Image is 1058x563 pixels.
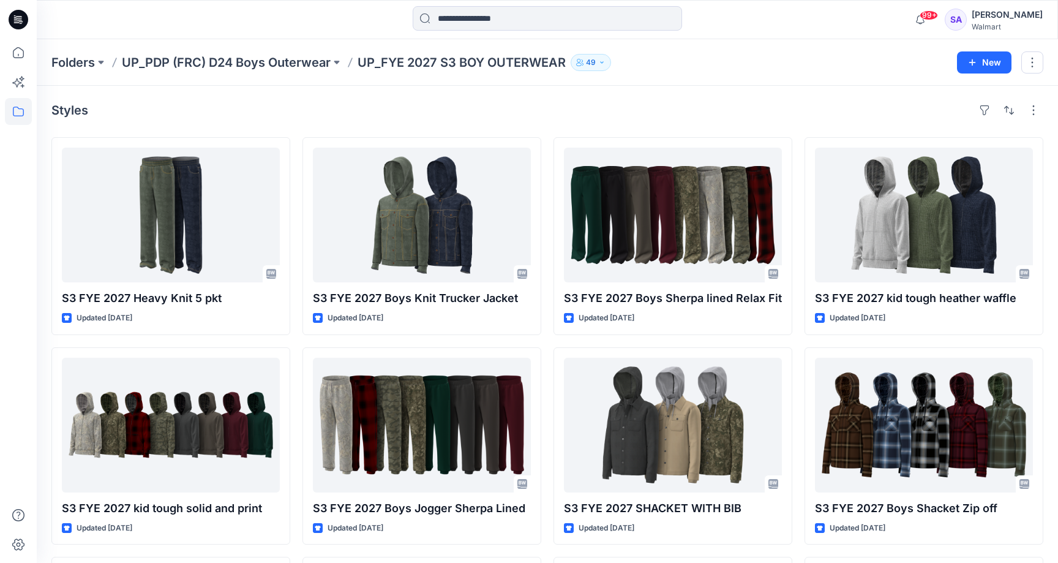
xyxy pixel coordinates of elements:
div: [PERSON_NAME] [972,7,1043,22]
p: Updated [DATE] [830,522,885,535]
p: S3 FYE 2027 Boys Sherpa lined Relax Fit [564,290,782,307]
a: S3 FYE 2027 Boys Sherpa lined Relax Fit [564,148,782,282]
a: Folders [51,54,95,71]
a: UP_PDP (FRC) D24 Boys Outerwear [122,54,331,71]
a: S3 FYE 2027 kid tough solid and print [62,358,280,493]
button: New [957,51,1011,74]
p: Updated [DATE] [77,312,132,325]
p: S3 FYE 2027 Heavy Knit 5 pkt [62,290,280,307]
p: S3 FYE 2027 Boys Shacket Zip off [815,500,1033,517]
p: Updated [DATE] [328,522,383,535]
p: S3 FYE 2027 Boys Jogger Sherpa Lined [313,500,531,517]
p: 49 [586,56,596,69]
p: Updated [DATE] [579,312,634,325]
div: SA [945,9,967,31]
p: S3 FYE 2027 SHACKET WITH BIB [564,500,782,517]
a: S3 FYE 2027 Boys Knit Trucker Jacket [313,148,531,282]
a: S3 FYE 2027 Boys Shacket Zip off [815,358,1033,493]
div: Walmart [972,22,1043,31]
a: S3 FYE 2027 SHACKET WITH BIB [564,358,782,493]
a: S3 FYE 2027 kid tough heather waffle [815,148,1033,282]
p: Updated [DATE] [328,312,383,325]
p: S3 FYE 2027 Boys Knit Trucker Jacket [313,290,531,307]
p: S3 FYE 2027 kid tough solid and print [62,500,280,517]
p: Updated [DATE] [579,522,634,535]
p: Updated [DATE] [77,522,132,535]
p: Updated [DATE] [830,312,885,325]
span: 99+ [920,10,938,20]
h4: Styles [51,103,88,118]
a: S3 FYE 2027 Boys Jogger Sherpa Lined [313,358,531,493]
a: S3 FYE 2027 Heavy Knit 5 pkt [62,148,280,282]
button: 49 [571,54,611,71]
p: UP_FYE 2027 S3 BOY OUTERWEAR [358,54,566,71]
p: S3 FYE 2027 kid tough heather waffle [815,290,1033,307]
